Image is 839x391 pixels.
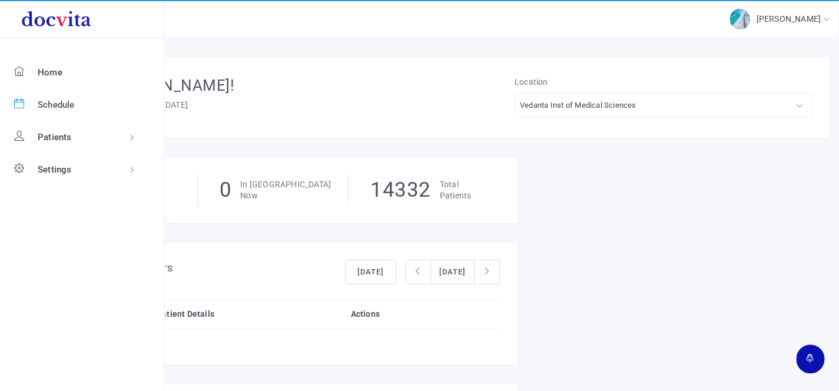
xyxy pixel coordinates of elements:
[515,74,812,90] p: Location
[370,175,431,206] h1: 14332
[150,299,344,329] th: Patient Details
[38,131,72,144] span: Patients
[343,299,500,329] th: Actions
[520,98,636,112] div: Vedanta Inst of Medical Sciences
[240,179,331,202] p: In [GEOGRAPHIC_DATA] Now
[756,14,824,24] span: [PERSON_NAME]
[729,9,750,29] img: img-2.jpg
[440,179,472,202] p: Total Patients
[220,175,232,206] h1: 0
[68,97,515,113] p: See what's happening on [DATE]
[345,260,396,284] button: [DATE]
[38,66,62,79] span: Home
[38,163,72,177] span: Settings
[38,98,75,112] span: Schedule
[430,260,475,284] button: [DATE]
[68,74,515,97] h1: Hello [PERSON_NAME]!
